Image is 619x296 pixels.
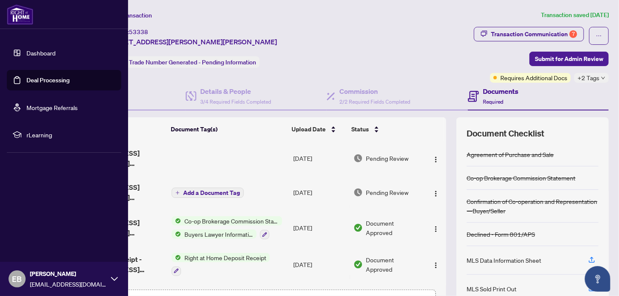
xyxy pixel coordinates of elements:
[429,151,443,165] button: Logo
[432,262,439,269] img: Logo
[106,12,152,19] span: View Transaction
[172,229,181,239] img: Status Icon
[201,86,272,96] h4: Details & People
[201,99,272,105] span: 3/4 Required Fields Completed
[288,117,348,141] th: Upload Date
[585,266,610,292] button: Open asap
[348,117,423,141] th: Status
[172,187,244,198] button: Add a Document Tag
[30,269,107,279] span: [PERSON_NAME]
[474,27,584,41] button: Transaction Communication7
[172,216,181,226] img: Status Icon
[596,33,602,39] span: ellipsis
[129,58,256,66] span: Trade Number Generated - Pending Information
[467,229,535,239] div: Declined - Form 801/APS
[183,190,240,196] span: Add a Document Tag
[529,52,609,66] button: Submit for Admin Review
[366,154,409,163] span: Pending Review
[353,188,363,197] img: Document Status
[339,99,410,105] span: 2/2 Required Fields Completed
[26,104,78,111] a: Mortgage Referrals
[129,28,148,36] span: 53338
[7,4,33,25] img: logo
[290,246,350,283] td: [DATE]
[366,188,409,197] span: Pending Review
[601,76,605,80] span: down
[175,191,180,195] span: plus
[351,125,369,134] span: Status
[491,27,577,41] div: Transaction Communication
[467,197,599,215] div: Confirmation of Co-operation and Representation—Buyer/Seller
[483,99,504,105] span: Required
[353,260,363,269] img: Document Status
[432,190,439,197] img: Logo
[467,173,575,183] div: Co-op Brokerage Commission Statement
[181,216,282,226] span: Co-op Brokerage Commission Statement
[172,253,181,262] img: Status Icon
[167,117,288,141] th: Document Tag(s)
[26,49,55,57] a: Dashboard
[569,30,577,38] div: 7
[366,255,422,274] span: Document Approved
[429,186,443,199] button: Logo
[578,73,599,83] span: +2 Tags
[429,221,443,235] button: Logo
[432,156,439,163] img: Logo
[292,125,326,134] span: Upload Date
[30,279,107,289] span: [EMAIL_ADDRESS][DOMAIN_NAME]
[432,226,439,232] img: Logo
[172,216,282,239] button: Status IconCo-op Brokerage Commission StatementStatus IconBuyers Lawyer Information
[181,253,270,262] span: Right at Home Deposit Receipt
[366,218,422,237] span: Document Approved
[467,128,544,139] span: Document Checklist
[106,56,260,68] div: Status:
[429,258,443,271] button: Logo
[12,273,22,285] span: EB
[172,253,270,276] button: Status IconRight at Home Deposit Receipt
[290,209,350,246] td: [DATE]
[106,37,277,47] span: [STREET_ADDRESS][PERSON_NAME][PERSON_NAME]
[535,52,603,66] span: Submit for Admin Review
[467,255,541,265] div: MLS Data Information Sheet
[467,284,517,293] div: MLS Sold Print Out
[26,76,70,84] a: Deal Processing
[181,229,257,239] span: Buyers Lawyer Information
[26,130,115,139] span: rLearning
[353,154,363,163] img: Document Status
[483,86,519,96] h4: Documents
[353,223,363,232] img: Document Status
[290,141,350,175] td: [DATE]
[500,73,567,82] span: Requires Additional Docs
[541,10,609,20] article: Transaction saved [DATE]
[467,150,554,159] div: Agreement of Purchase and Sale
[339,86,410,96] h4: Commission
[172,188,244,198] button: Add a Document Tag
[290,175,350,209] td: [DATE]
